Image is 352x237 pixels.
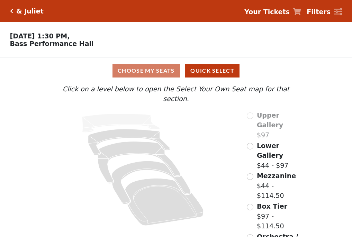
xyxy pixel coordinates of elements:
span: Upper Gallery [257,111,283,129]
span: Lower Gallery [257,142,283,159]
path: Lower Gallery - Seats Available: 116 [88,129,170,155]
h5: & Juliet [16,7,44,15]
label: $97 [257,110,303,140]
span: Mezzanine [257,172,296,180]
label: $44 - $97 [257,141,303,171]
strong: Filters [307,8,331,16]
span: Box Tier [257,202,287,210]
path: Upper Gallery - Seats Available: 0 [82,114,160,133]
a: Your Tickets [244,7,301,17]
button: Quick Select [185,64,240,78]
path: Orchestra / Parterre Circle - Seats Available: 95 [125,178,204,226]
p: Click on a level below to open the Select Your Own Seat map for that section. [49,84,303,104]
a: Filters [307,7,342,17]
strong: Your Tickets [244,8,290,16]
label: $97 - $114.50 [257,201,303,231]
label: $44 - $114.50 [257,171,303,201]
a: Click here to go back to filters [10,9,13,13]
